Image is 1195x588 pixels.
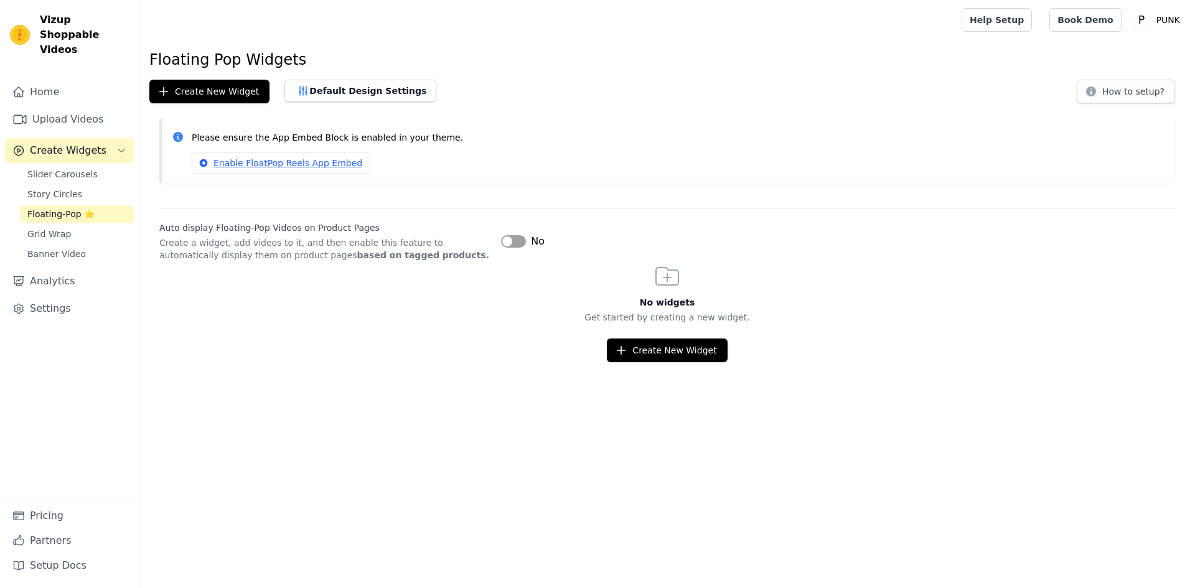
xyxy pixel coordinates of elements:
a: Banner Video [20,245,134,263]
a: Partners [5,528,134,553]
span: Grid Wrap [27,228,71,240]
img: Vizup [10,25,30,45]
button: Create Widgets [5,138,134,163]
a: Upload Videos [5,107,134,132]
text: P [1138,14,1144,26]
a: Home [5,80,134,105]
p: Create a widget, add videos to it, and then enable this feature to automatically display them on ... [159,236,491,261]
a: Story Circles [20,185,134,203]
a: Setup Docs [5,553,134,578]
p: Please ensure the App Embed Block is enabled in your theme. [192,131,1165,145]
a: Help Setup [962,8,1032,32]
span: Story Circles [27,188,82,200]
a: Floating-Pop ⭐ [20,205,134,223]
a: Settings [5,296,134,321]
p: Get started by creating a new widget. [139,311,1195,324]
a: Pricing [5,503,134,528]
button: Create New Widget [149,80,269,103]
strong: based on tagged products. [357,250,489,260]
h1: Floating Pop Widgets [149,50,1185,70]
label: Auto display Floating-Pop Videos on Product Pages [159,222,491,234]
span: Create Widgets [30,143,106,158]
button: How to setup? [1077,80,1175,103]
a: How to setup? [1077,88,1175,100]
button: Default Design Settings [284,80,436,102]
span: Banner Video [27,248,86,260]
button: Create New Widget [607,338,727,362]
a: Grid Wrap [20,225,134,243]
a: Analytics [5,269,134,294]
h3: No widgets [139,296,1195,309]
a: Enable FloatPop Reels App Embed [192,152,370,174]
button: No [501,234,545,249]
span: No [531,234,545,249]
a: Book Demo [1049,8,1121,32]
p: PUNK [1151,9,1185,31]
span: Floating-Pop ⭐ [27,208,95,220]
button: P PUNK [1132,9,1185,31]
span: Vizup Shoppable Videos [40,12,129,57]
a: Slider Carousels [20,166,134,183]
span: Slider Carousels [27,168,98,180]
